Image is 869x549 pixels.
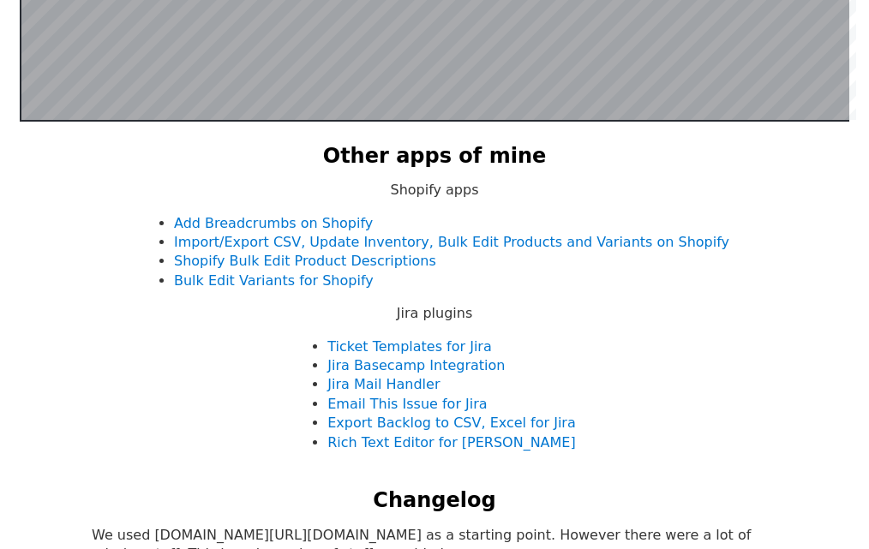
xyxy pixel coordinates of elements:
[327,357,505,373] a: Jira Basecamp Integration
[327,338,491,355] a: Ticket Templates for Jira
[174,215,373,231] a: Add Breadcrumbs on Shopify
[327,434,575,451] a: Rich Text Editor for [PERSON_NAME]
[327,376,440,392] a: Jira Mail Handler
[174,253,436,269] a: Shopify Bulk Edit Product Descriptions
[174,234,729,250] a: Import/Export CSV, Update Inventory, Bulk Edit Products and Variants on Shopify
[327,396,487,412] a: Email This Issue for Jira
[373,486,495,516] h2: Changelog
[327,415,575,431] a: Export Backlog to CSV, Excel for Jira
[174,272,374,289] a: Bulk Edit Variants for Shopify
[323,142,547,171] h2: Other apps of mine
